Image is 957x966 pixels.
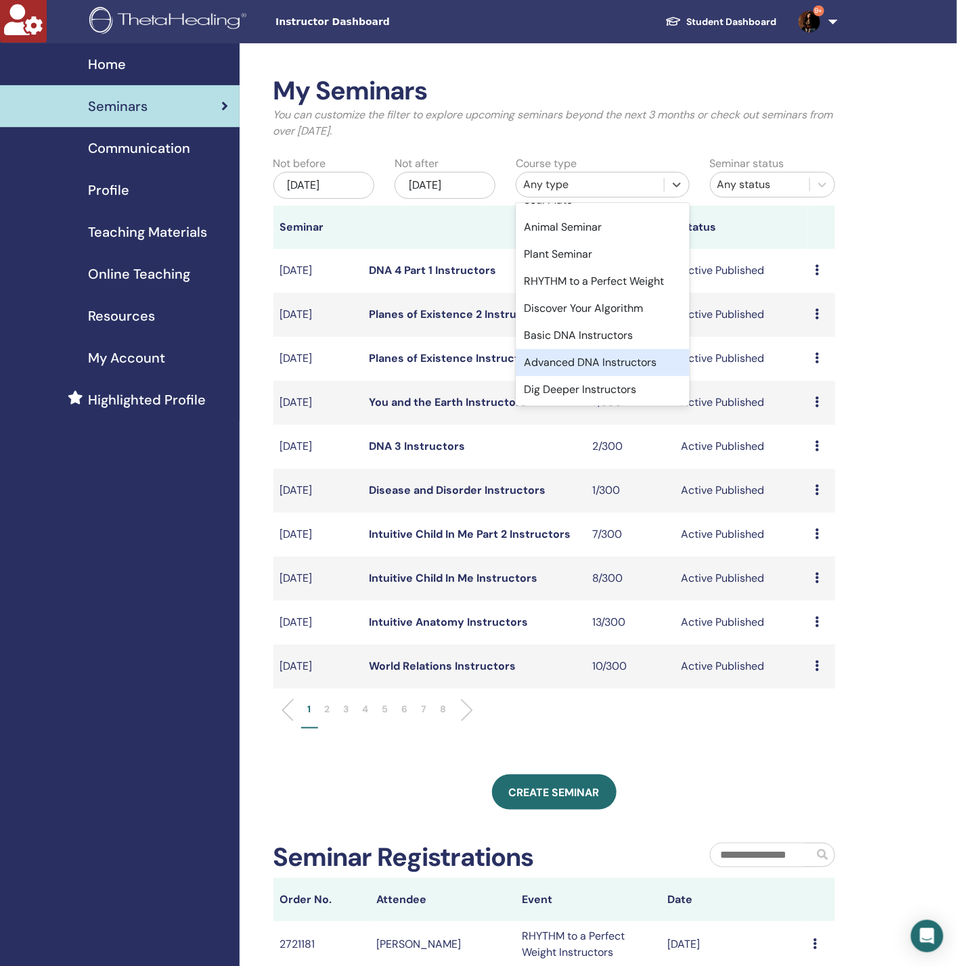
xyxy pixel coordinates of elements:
[675,645,809,689] td: Active Published
[516,376,690,403] div: Dig Deeper Instructors
[273,645,363,689] td: [DATE]
[516,349,690,376] div: Advanced DNA Instructors
[273,601,363,645] td: [DATE]
[273,156,326,172] label: Not before
[585,425,675,469] td: 2/300
[273,172,374,199] div: [DATE]
[585,645,675,689] td: 10/300
[382,702,388,716] p: 5
[665,16,682,27] img: graduation-cap-white.svg
[675,469,809,513] td: Active Published
[88,348,165,368] span: My Account
[369,439,465,453] a: DNA 3 Instructors
[654,9,788,34] a: Student Dashboard
[369,263,496,277] a: DNA 4 Part 1 Instructors
[88,390,206,410] span: Highlighted Profile
[369,571,537,585] a: Intuitive Child In Me Instructors
[585,601,675,645] td: 13/300
[675,206,809,249] th: Status
[369,659,516,673] a: World Relations Instructors
[88,306,155,326] span: Resources
[799,11,820,32] img: default.jpg
[273,76,836,107] h2: My Seminars
[273,206,363,249] th: Seminar
[395,172,495,199] div: [DATE]
[814,5,824,16] span: 9+
[273,557,363,601] td: [DATE]
[273,878,370,921] th: Order No.
[273,249,363,293] td: [DATE]
[88,264,190,284] span: Online Teaching
[675,513,809,557] td: Active Published
[273,842,534,873] h2: Seminar Registrations
[273,107,836,139] p: You can customize the filter to explore upcoming seminars beyond the next 3 months or check out s...
[273,469,363,513] td: [DATE]
[273,513,363,557] td: [DATE]
[88,96,148,116] span: Seminars
[422,702,427,716] p: 7
[516,403,690,430] div: You and the Creator Instructors
[516,295,690,322] div: Discover Your Algorithm
[509,785,600,800] span: Create seminar
[88,180,129,200] span: Profile
[516,241,690,268] div: Plant Seminar
[369,527,571,541] a: Intuitive Child In Me Part 2 Instructors
[516,322,690,349] div: Basic DNA Instructors
[516,214,690,241] div: Animal Seminar
[369,351,537,365] a: Planes of Existence Instructors
[585,513,675,557] td: 7/300
[369,395,527,409] a: You and the Earth Instructors
[89,7,251,37] img: logo.png
[275,15,478,29] span: Instructor Dashboard
[661,878,806,921] th: Date
[369,483,546,497] a: Disease and Disorder Instructors
[675,249,809,293] td: Active Published
[370,878,516,921] th: Attendee
[492,775,617,810] a: Create seminar
[441,702,447,716] p: 8
[273,293,363,337] td: [DATE]
[325,702,330,716] p: 2
[402,702,408,716] p: 6
[273,337,363,381] td: [DATE]
[516,156,577,172] label: Course type
[523,177,657,193] div: Any type
[88,138,190,158] span: Communication
[369,307,546,321] a: Planes of Existence 2 Instructors
[675,337,809,381] td: Active Published
[515,878,661,921] th: Event
[273,381,363,425] td: [DATE]
[344,702,349,716] p: 3
[911,920,943,952] div: Open Intercom Messenger
[675,601,809,645] td: Active Published
[675,425,809,469] td: Active Published
[710,156,784,172] label: Seminar status
[675,381,809,425] td: Active Published
[585,469,675,513] td: 1/300
[395,156,439,172] label: Not after
[88,222,207,242] span: Teaching Materials
[717,177,803,193] div: Any status
[363,702,369,716] p: 4
[675,293,809,337] td: Active Published
[88,54,126,74] span: Home
[273,425,363,469] td: [DATE]
[308,702,311,716] p: 1
[369,615,528,629] a: Intuitive Anatomy Instructors
[585,557,675,601] td: 8/300
[675,557,809,601] td: Active Published
[516,268,690,295] div: RHYTHM to a Perfect Weight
